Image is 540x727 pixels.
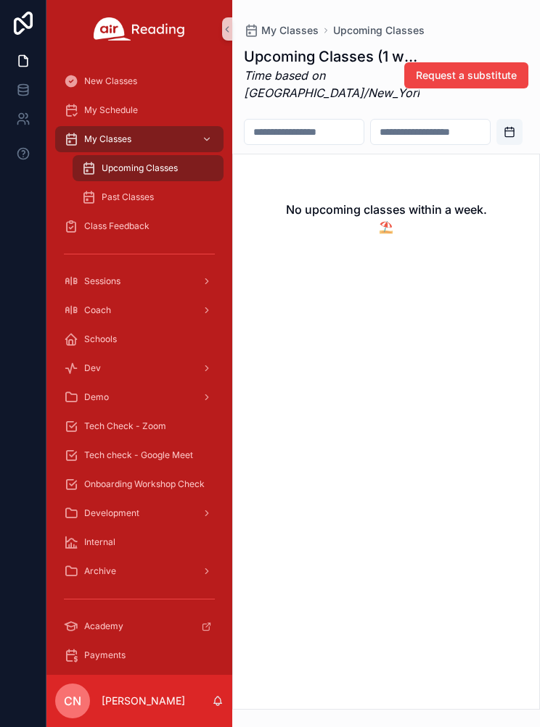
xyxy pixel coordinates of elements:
span: Internal [84,536,115,548]
span: My Classes [84,133,131,145]
span: Tech Check - Zoom [84,420,166,432]
span: Coach [84,304,111,316]
span: Demo [84,391,109,403]
button: Open calendar [496,119,523,145]
span: Upcoming Classes [102,162,178,174]
a: My Classes [244,23,319,38]
span: Tech check - Google Meet [84,449,193,461]
span: Archive [84,565,116,577]
a: New Classes [55,68,224,94]
a: Tech Check - Zoom [55,413,224,439]
a: Archive [55,558,224,584]
h2: No upcoming classes within a week. ⛱️ [279,201,493,236]
a: Payments [55,642,224,668]
span: New Classes [84,75,137,87]
span: Class Feedback [84,220,150,232]
a: Dev [55,355,224,381]
a: Coach [55,297,224,323]
span: Dev [84,362,101,374]
span: Request a substitute [416,68,517,83]
span: Academy [84,620,123,632]
a: Schools [55,326,224,352]
span: My Classes [261,23,319,38]
a: Sessions [55,268,224,294]
a: Onboarding Workshop Check [55,471,224,497]
a: Tech check - Google Meet [55,442,224,468]
span: Schools [84,333,117,345]
img: App logo [94,17,185,41]
h1: Upcoming Classes (1 week) [244,46,420,67]
span: Sessions [84,275,120,287]
a: Upcoming Classes [73,155,224,181]
button: Request a substitute [404,62,528,88]
a: Development [55,500,224,526]
a: Internal [55,529,224,555]
a: Academy [55,613,224,639]
span: Onboarding Workshop Check [84,478,205,490]
a: My Classes [55,126,224,152]
a: My Schedule [55,97,224,123]
span: Development [84,507,139,519]
div: scrollable content [46,58,232,675]
span: My Schedule [84,104,138,116]
span: CN [64,692,81,710]
a: Class Feedback [55,213,224,239]
span: Past Classes [102,191,154,203]
a: Past Classes [73,184,224,210]
a: Demo [55,384,224,410]
p: [PERSON_NAME] [102,694,185,708]
a: Upcoming Classes [333,23,425,38]
span: Payments [84,649,126,661]
em: Time based on [GEOGRAPHIC_DATA]/New_York [244,68,423,100]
